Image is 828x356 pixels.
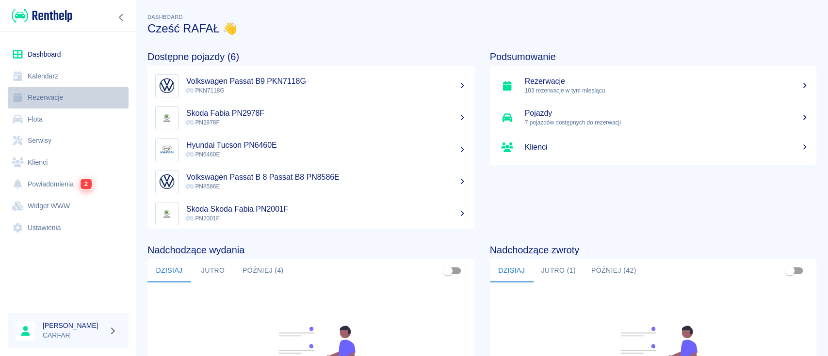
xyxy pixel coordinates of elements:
[158,108,176,127] img: Image
[490,134,817,161] a: Klienci
[8,65,129,87] a: Kalendarz
[525,118,809,127] p: 7 pojazdów dostępnych do rezerwacji
[147,102,474,134] a: ImageSkoda Fabia PN2978F PN2978F
[490,259,534,282] button: Dzisiaj
[158,77,176,95] img: Image
[12,8,72,24] img: Renthelp logo
[8,195,129,217] a: Widget WWW
[147,244,474,256] h4: Nadchodzące wydania
[8,173,129,195] a: Powiadomienia2
[147,259,191,282] button: Dzisiaj
[114,11,129,24] button: Zwiń nawigację
[525,142,809,152] h5: Klienci
[186,119,220,126] span: PN2978F
[43,321,105,330] h6: [PERSON_NAME]
[584,259,644,282] button: Później (42)
[186,215,220,222] span: PN2001F
[525,77,809,86] h5: Rezerwacje
[8,87,129,108] a: Rezerwacje
[186,172,467,182] h5: Volkswagen Passat B 8 Passat B8 PN8586E
[490,51,817,62] h4: Podsumowanie
[147,134,474,166] a: ImageHyundai Tucson PN6460E PN6460E
[186,108,467,118] h5: Skoda Fabia PN2978F
[147,198,474,230] a: ImageSkoda Skoda Fabia PN2001F PN2001F
[235,259,292,282] button: Później (4)
[186,151,220,158] span: PN6460E
[147,166,474,198] a: ImageVolkswagen Passat B 8 Passat B8 PN8586E PN8586E
[525,86,809,95] p: 103 rezerwacje w tym miesiącu
[8,8,72,24] a: Renthelp logo
[780,262,799,280] span: Pokaż przypisane tylko do mnie
[158,140,176,159] img: Image
[147,14,183,20] span: Dashboard
[8,152,129,173] a: Klienci
[490,70,817,102] a: Rezerwacje103 rezerwacje w tym miesiącu
[43,330,105,341] p: CARFAR
[525,108,809,118] h5: Pojazdy
[8,44,129,65] a: Dashboard
[158,172,176,191] img: Image
[8,217,129,239] a: Ustawienia
[490,102,817,134] a: Pojazdy7 pojazdów dostępnych do rezerwacji
[147,22,816,35] h3: Cześć RAFAŁ 👋
[191,259,235,282] button: Jutro
[8,108,129,130] a: Flota
[147,51,474,62] h4: Dostępne pojazdy (6)
[186,204,467,214] h5: Skoda Skoda Fabia PN2001F
[147,70,474,102] a: ImageVolkswagen Passat B9 PKN7118G PKN7118G
[8,130,129,152] a: Serwisy
[186,77,467,86] h5: Volkswagen Passat B9 PKN7118G
[438,262,457,280] span: Pokaż przypisane tylko do mnie
[534,259,584,282] button: Jutro (1)
[186,87,225,94] span: PKN7118G
[158,204,176,223] img: Image
[186,183,220,190] span: PN8586E
[490,244,817,256] h4: Nadchodzące zwroty
[186,140,467,150] h5: Hyundai Tucson PN6460E
[81,179,92,189] span: 2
